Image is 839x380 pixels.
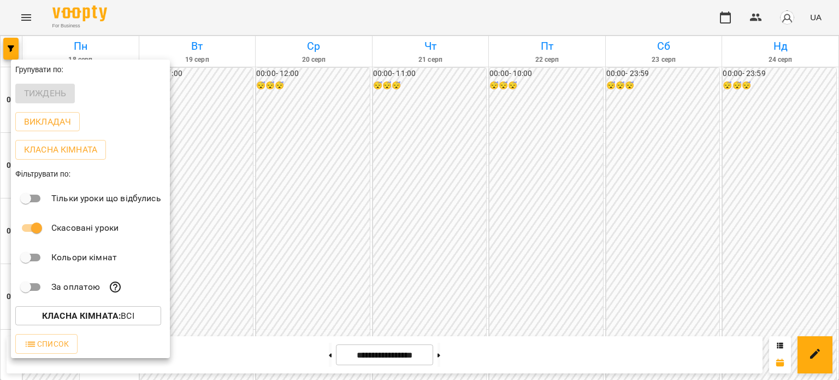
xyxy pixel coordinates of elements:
[24,115,71,128] p: Викладач
[15,334,78,354] button: Список
[51,251,117,264] p: Кольори кімнат
[11,164,170,184] div: Фільтрувати по:
[11,60,170,79] div: Групувати по:
[42,311,121,321] b: Класна кімната :
[24,143,97,156] p: Класна кімната
[42,309,134,323] p: Всі
[51,280,100,294] p: За оплатою
[51,192,161,205] p: Тільки уроки що відбулись
[51,221,119,235] p: Скасовані уроки
[15,306,161,326] button: Класна кімната:Всі
[24,337,69,350] span: Список
[15,112,80,132] button: Викладач
[15,140,106,160] button: Класна кімната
